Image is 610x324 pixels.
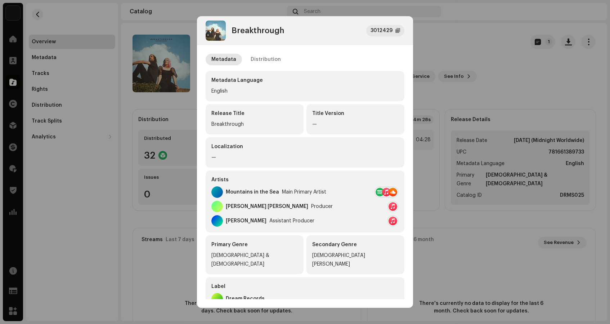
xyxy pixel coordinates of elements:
[211,87,399,96] div: English
[311,204,333,209] div: Producer
[226,204,308,209] div: [PERSON_NAME] [PERSON_NAME]
[251,54,281,65] div: Distribution
[211,143,399,150] div: Localization
[211,153,399,162] div: —
[206,21,226,41] img: da0bb129-2ddf-4244-8238-3eb20592b6ab
[312,120,399,129] div: —
[211,241,298,248] div: Primary Genre
[312,110,399,117] div: Title Version
[269,218,314,224] div: Assistant Producer
[312,251,399,268] div: [DEMOGRAPHIC_DATA][PERSON_NAME]
[312,241,399,248] div: Secondary Genre
[211,120,298,129] div: Breakthrough
[211,110,298,117] div: Release Title
[211,54,236,65] div: Metadata
[211,176,399,183] div: Artists
[226,189,279,195] div: Mountains in the Sea
[226,218,266,224] div: [PERSON_NAME]
[211,283,399,290] div: Label
[232,26,284,35] div: Breakthrough
[371,26,393,35] div: 3012429
[211,77,399,84] div: Metadata Language
[211,251,298,268] div: [DEMOGRAPHIC_DATA] & [DEMOGRAPHIC_DATA]
[226,296,265,302] div: Dream Records
[282,189,326,195] div: Main Primary Artist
